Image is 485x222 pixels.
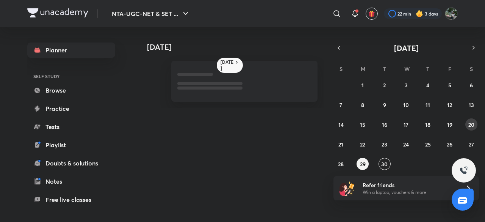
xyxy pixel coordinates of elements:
button: September 20, 2025 [465,118,477,131]
abbr: September 30, 2025 [381,161,388,168]
h6: Refer friends [363,181,456,189]
button: September 1, 2025 [357,79,369,91]
a: Practice [27,101,115,116]
abbr: September 1, 2025 [361,82,364,89]
button: September 3, 2025 [400,79,412,91]
button: September 21, 2025 [335,138,347,150]
abbr: September 2, 2025 [383,82,386,89]
abbr: September 24, 2025 [403,141,409,148]
abbr: September 11, 2025 [426,101,430,109]
button: September 23, 2025 [379,138,391,150]
a: Tests [27,119,115,134]
abbr: Sunday [339,65,343,72]
button: September 18, 2025 [422,118,434,131]
abbr: Wednesday [404,65,410,72]
abbr: September 25, 2025 [425,141,431,148]
abbr: September 16, 2025 [382,121,387,128]
h4: [DATE] [147,43,325,52]
abbr: September 29, 2025 [360,161,366,168]
abbr: September 22, 2025 [360,141,365,148]
a: Browse [27,83,115,98]
span: [DATE] [394,43,419,53]
abbr: Monday [361,65,365,72]
button: September 11, 2025 [422,99,434,111]
abbr: September 27, 2025 [469,141,474,148]
button: September 24, 2025 [400,138,412,150]
abbr: September 5, 2025 [448,82,451,89]
a: Notes [27,174,115,189]
abbr: September 14, 2025 [338,121,344,128]
button: September 17, 2025 [400,118,412,131]
button: September 5, 2025 [444,79,456,91]
abbr: Thursday [426,65,429,72]
img: streak [416,10,423,17]
button: September 22, 2025 [357,138,369,150]
abbr: Tuesday [383,65,386,72]
a: Company Logo [27,8,88,19]
button: September 15, 2025 [357,118,369,131]
img: avatar [368,10,375,17]
button: avatar [366,8,378,20]
abbr: September 8, 2025 [361,101,364,109]
abbr: September 26, 2025 [447,141,452,148]
button: September 29, 2025 [357,158,369,170]
abbr: September 19, 2025 [447,121,452,128]
img: Company Logo [27,8,88,17]
button: September 27, 2025 [465,138,477,150]
button: September 10, 2025 [400,99,412,111]
abbr: September 6, 2025 [470,82,473,89]
button: September 14, 2025 [335,118,347,131]
a: Free live classes [27,192,115,207]
button: September 28, 2025 [335,158,347,170]
button: September 19, 2025 [444,118,456,131]
abbr: September 23, 2025 [382,141,387,148]
abbr: September 3, 2025 [405,82,408,89]
abbr: Saturday [470,65,473,72]
button: September 6, 2025 [465,79,477,91]
button: September 12, 2025 [444,99,456,111]
button: September 8, 2025 [357,99,369,111]
button: September 9, 2025 [379,99,391,111]
p: Win a laptop, vouchers & more [363,189,456,196]
abbr: September 15, 2025 [360,121,365,128]
h6: SELF STUDY [27,70,115,83]
abbr: September 21, 2025 [338,141,343,148]
abbr: September 4, 2025 [426,82,429,89]
abbr: September 17, 2025 [404,121,408,128]
abbr: Friday [448,65,451,72]
button: September 25, 2025 [422,138,434,150]
abbr: September 28, 2025 [338,161,344,168]
h6: [DATE] [221,59,234,71]
img: referral [339,181,355,196]
abbr: September 12, 2025 [447,101,452,109]
a: Playlist [27,137,115,153]
abbr: September 13, 2025 [469,101,474,109]
abbr: September 7, 2025 [339,101,342,109]
img: Aditi Kathuria [445,7,458,20]
abbr: September 18, 2025 [425,121,430,128]
button: NTA-UGC-NET & SET ... [107,6,195,21]
abbr: September 20, 2025 [468,121,474,128]
button: [DATE] [344,43,468,53]
button: September 13, 2025 [465,99,477,111]
button: September 4, 2025 [422,79,434,91]
button: September 7, 2025 [335,99,347,111]
a: Planner [27,43,115,58]
img: ttu [459,166,468,175]
abbr: September 9, 2025 [383,101,386,109]
button: September 16, 2025 [379,118,391,131]
abbr: September 10, 2025 [403,101,409,109]
button: September 30, 2025 [379,158,391,170]
button: September 26, 2025 [444,138,456,150]
button: September 2, 2025 [379,79,391,91]
a: Doubts & solutions [27,156,115,171]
